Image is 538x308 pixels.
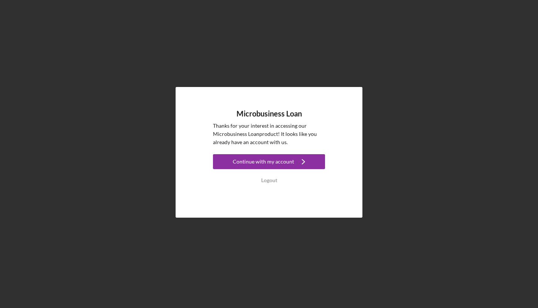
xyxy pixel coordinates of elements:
h4: Microbusiness Loan [236,109,302,118]
div: Logout [261,173,277,188]
button: Logout [213,173,325,188]
div: Continue with my account [233,154,294,169]
button: Continue with my account [213,154,325,169]
a: Continue with my account [213,154,325,171]
p: Thanks for your interest in accessing our Microbusiness Loan product! It looks like you already h... [213,122,325,147]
